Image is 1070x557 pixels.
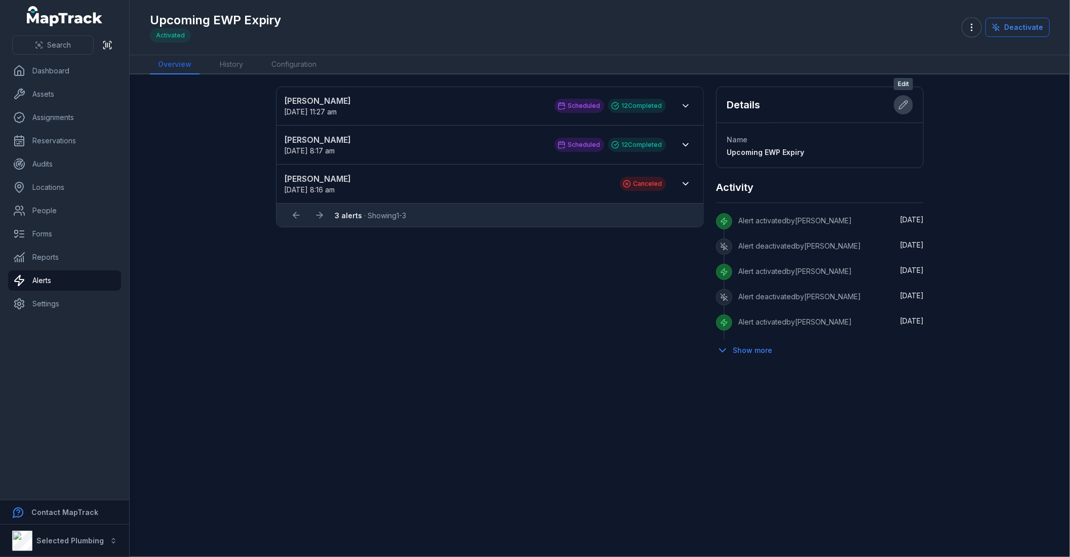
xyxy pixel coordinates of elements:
[620,177,666,191] div: Canceled
[335,211,363,220] strong: 3 alerts
[608,138,666,152] div: 12 Completed
[8,154,121,174] a: Audits
[285,107,337,116] span: [DATE] 11:27 am
[8,294,121,314] a: Settings
[150,12,281,28] h1: Upcoming EWP Expiry
[8,84,121,104] a: Assets
[900,241,924,249] time: 8/21/2025, 8:13:29 AM
[894,78,913,90] span: Edit
[608,99,666,113] div: 12 Completed
[285,146,335,155] span: [DATE] 8:17 am
[8,177,121,197] a: Locations
[900,291,924,300] span: [DATE]
[285,146,335,155] time: 9/11/2025, 8:17:00 AM
[900,316,924,325] time: 8/18/2025, 2:49:34 PM
[12,35,94,55] button: Search
[900,215,924,224] span: [DATE]
[285,95,544,117] a: [PERSON_NAME][DATE] 11:27 am
[900,266,924,274] span: [DATE]
[738,317,852,326] span: Alert activated by [PERSON_NAME]
[716,340,779,361] button: Show more
[27,6,103,26] a: MapTrack
[285,185,335,194] time: 9/4/2025, 8:16:00 AM
[8,270,121,291] a: Alerts
[900,291,924,300] time: 8/21/2025, 8:11:04 AM
[900,215,924,224] time: 8/21/2025, 8:13:42 AM
[8,247,121,267] a: Reports
[716,180,754,194] h2: Activity
[554,99,604,113] div: Scheduled
[8,201,121,221] a: People
[727,148,804,156] span: Upcoming EWP Expiry
[554,138,604,152] div: Scheduled
[150,55,200,74] a: Overview
[727,135,747,144] span: Name
[47,40,71,50] span: Search
[285,185,335,194] span: [DATE] 8:16 am
[212,55,251,74] a: History
[36,536,104,545] strong: Selected Plumbing
[8,131,121,151] a: Reservations
[985,18,1050,37] button: Deactivate
[738,267,852,275] span: Alert activated by [PERSON_NAME]
[900,266,924,274] time: 8/21/2025, 8:13:24 AM
[738,292,861,301] span: Alert deactivated by [PERSON_NAME]
[8,61,121,81] a: Dashboard
[285,95,544,107] strong: [PERSON_NAME]
[738,242,861,250] span: Alert deactivated by [PERSON_NAME]
[335,211,407,220] span: · Showing 1 - 3
[263,55,325,74] a: Configuration
[285,134,544,146] strong: [PERSON_NAME]
[8,107,121,128] a: Assignments
[285,173,610,195] a: [PERSON_NAME][DATE] 8:16 am
[727,98,760,112] h2: Details
[8,224,121,244] a: Forms
[150,28,191,43] div: Activated
[738,216,852,225] span: Alert activated by [PERSON_NAME]
[900,241,924,249] span: [DATE]
[900,316,924,325] span: [DATE]
[285,173,610,185] strong: [PERSON_NAME]
[285,134,544,156] a: [PERSON_NAME][DATE] 8:17 am
[31,508,98,516] strong: Contact MapTrack
[285,107,337,116] time: 9/12/2025, 11:27:00 AM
